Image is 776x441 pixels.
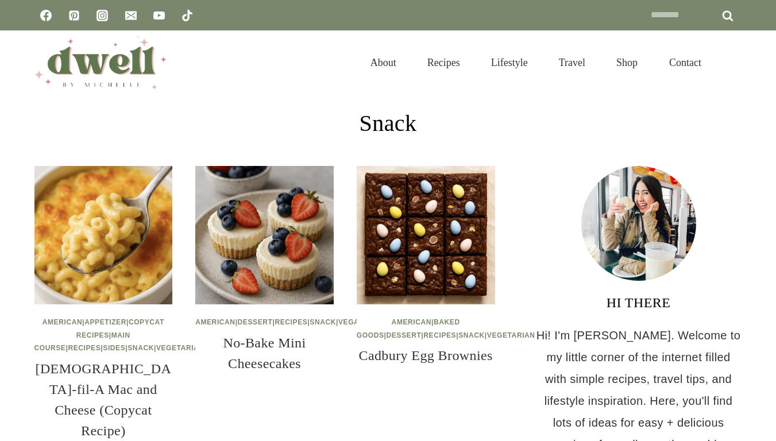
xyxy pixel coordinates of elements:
[195,318,415,326] span: | | | | |
[195,166,334,304] img: No-Bake Mini Cheesecakes
[458,331,485,339] a: Snack
[76,318,164,339] a: Copycat Recipes
[654,42,717,83] a: Contact
[223,335,306,371] a: No-Bake Mini Cheesecakes
[423,331,456,339] a: Recipes
[543,42,601,83] a: Travel
[128,344,154,352] a: Snack
[195,318,235,326] a: American
[357,318,535,339] span: | | | | |
[119,4,142,27] a: Email
[357,318,460,339] a: Baked Goods
[34,36,167,89] img: DWELL by michelle
[355,42,716,83] nav: Primary Navigation
[487,331,535,339] a: Vegetarian
[63,4,86,27] a: Pinterest
[238,318,273,326] a: Dessert
[34,4,57,27] a: Facebook
[310,318,336,326] a: Snack
[103,344,125,352] a: Sides
[360,106,417,141] h1: Snack
[723,53,742,72] button: View Search Form
[535,292,742,313] h3: HI THERE
[338,318,365,326] a: Vegan
[34,318,204,353] span: | | | | | | |
[35,361,171,438] a: [DEMOGRAPHIC_DATA]-fil-A Mac and Cheese (Copycat Recipe)
[148,4,171,27] a: YouTube
[43,318,82,326] a: American
[91,4,114,27] a: Instagram
[476,42,543,83] a: Lifestyle
[176,4,199,27] a: TikTok
[34,166,173,304] img: Chick-fil-A Mac and Cheese (Copycat Recipe)
[412,42,476,83] a: Recipes
[68,344,101,352] a: Recipes
[156,344,204,352] a: Vegetarian
[275,318,307,326] a: Recipes
[386,331,421,339] a: Dessert
[392,318,431,326] a: American
[355,42,412,83] a: About
[359,348,493,363] a: Cadbury Egg Brownies
[601,42,653,83] a: Shop
[357,166,495,304] img: Cadbury Egg Brownies
[84,318,126,326] a: Appetizer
